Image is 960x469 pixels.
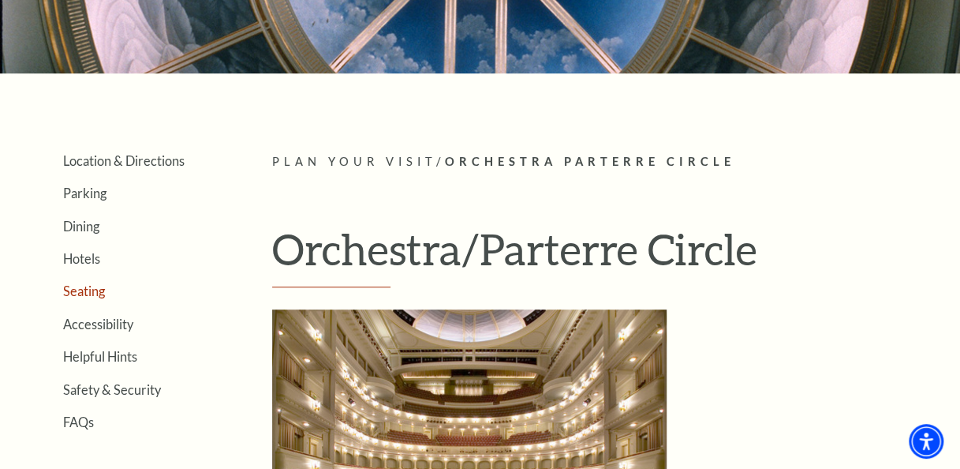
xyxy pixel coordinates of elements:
[63,186,106,201] a: Parking
[63,415,94,430] a: FAQs
[63,382,161,397] a: Safety & Security
[63,283,105,298] a: Seating
[63,153,185,168] a: Location & Directions
[63,251,100,266] a: Hotels
[272,152,944,172] p: /
[63,317,133,332] a: Accessibility
[445,155,735,168] span: Orchestra Parterre Circle
[272,423,667,441] a: Orchestra/Parterre Circle Seating Map - open in a new tab
[272,223,944,288] h1: Orchestra/Parterre Circle
[272,155,436,168] span: Plan Your Visit
[909,424,943,459] div: Accessibility Menu
[63,349,137,364] a: Helpful Hints
[63,219,99,234] a: Dining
